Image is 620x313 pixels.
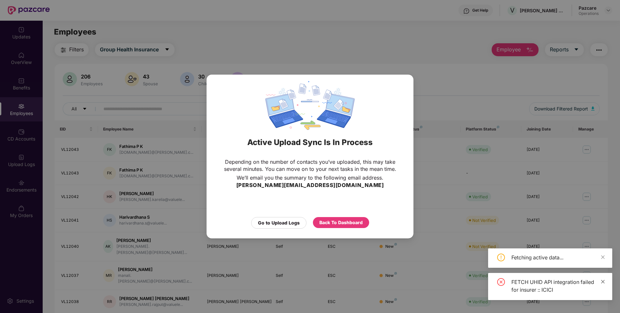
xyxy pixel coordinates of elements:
[601,279,605,284] span: close
[215,130,405,155] div: Active Upload Sync Is In Process
[219,158,401,172] p: Depending on the number of contacts you’ve uploaded, this may take several minutes. You can move ...
[258,219,300,226] div: Go to Upload Logs
[511,254,604,261] div: Fetching active data...
[497,254,505,261] span: exclamation-circle
[237,174,383,181] p: We’ll email you the summary to the following email address.
[319,219,363,226] div: Back To Dashboard
[265,81,355,130] img: svg+xml;base64,PHN2ZyBpZD0iRGF0YV9zeW5jaW5nIiB4bWxucz0iaHR0cDovL3d3dy53My5vcmcvMjAwMC9zdmciIHdpZH...
[236,181,384,190] h3: [PERSON_NAME][EMAIL_ADDRESS][DOMAIN_NAME]
[511,278,604,294] div: FETCH UHID API integration failed for insurer :: ICICI
[601,255,605,259] span: close
[497,278,505,286] span: close-circle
